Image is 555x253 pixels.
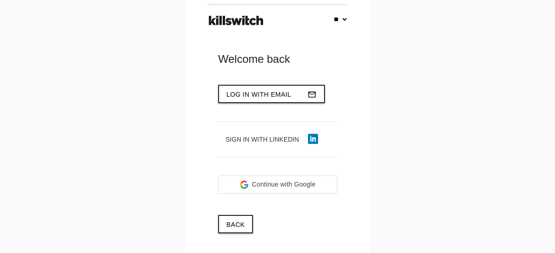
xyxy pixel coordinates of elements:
[226,91,291,98] span: Log in with email
[308,134,318,144] img: linkedin-icon.png
[218,85,325,103] button: Log in with emailmail_outline
[225,136,299,143] span: Sign in with LinkedIn
[218,215,253,233] a: Back
[207,12,265,29] img: ks-logo-black-footer.png
[252,180,316,189] span: Continue with Google
[308,86,317,103] i: mail_outline
[218,52,337,66] div: Welcome back
[218,131,325,148] button: Sign in with LinkedIn
[218,176,337,194] div: Continue with Google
